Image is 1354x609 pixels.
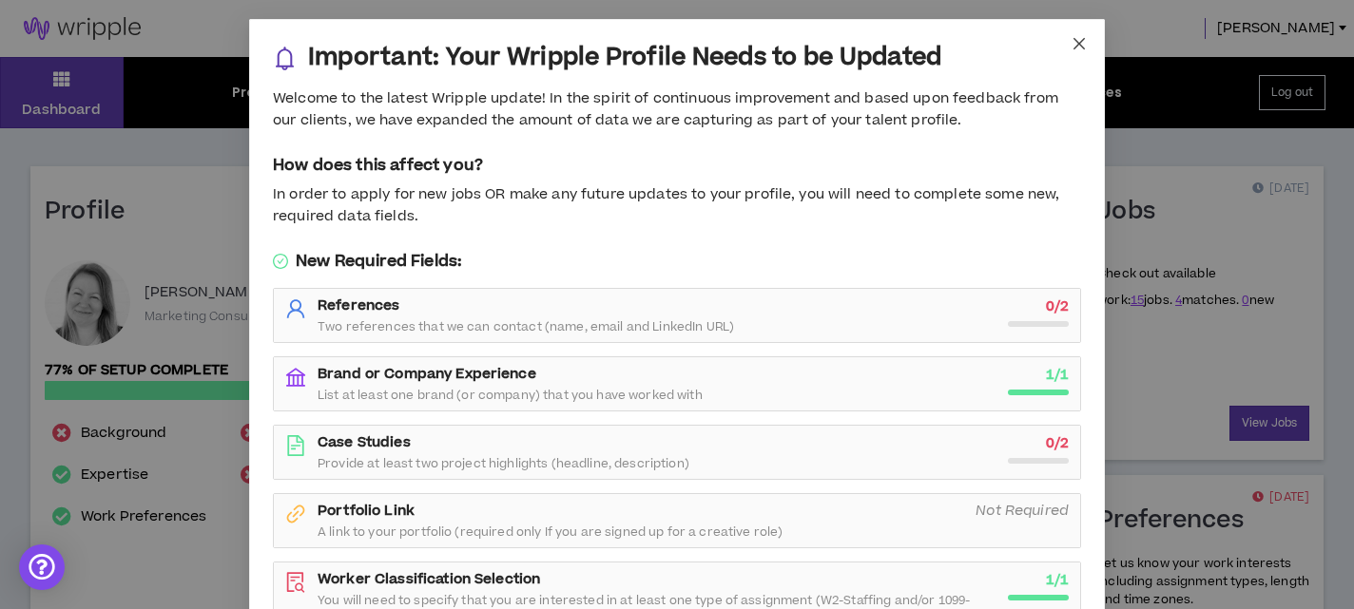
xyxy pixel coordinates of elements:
span: user [285,298,306,319]
strong: Worker Classification Selection [318,569,540,589]
strong: Portfolio Link [318,501,415,521]
span: Two references that we can contact (name, email and LinkedIn URL) [318,319,734,334]
strong: 0 / 2 [1046,433,1069,453]
span: file-text [285,435,306,456]
span: A link to your portfolio (required only If you are signed up for a creative role) [318,524,783,540]
span: close [1072,36,1087,51]
span: link [285,504,306,524]
div: In order to apply for new jobs OR make any future updates to your profile, you will need to compl... [273,184,1081,227]
i: Not Required [976,501,1069,521]
strong: 1 / 1 [1046,570,1069,590]
strong: 1 / 1 [1046,365,1069,385]
div: Open Intercom Messenger [19,544,65,590]
h5: New Required Fields: [273,250,1081,273]
span: bell [273,47,297,70]
span: check-circle [273,254,288,269]
span: file-search [285,572,306,593]
strong: Case Studies [318,432,411,452]
strong: References [318,295,399,315]
span: bank [285,367,306,388]
div: Welcome to the latest Wripple update! In the spirit of continuous improvement and based upon feed... [273,88,1081,131]
span: List at least one brand (or company) that you have worked with [318,388,703,403]
span: Provide at least two project highlights (headline, description) [318,456,689,471]
strong: Brand or Company Experience [318,364,536,384]
h5: How does this affect you? [273,154,1081,177]
strong: 0 / 2 [1046,296,1069,316]
button: Close [1054,19,1105,70]
h3: Important: Your Wripple Profile Needs to be Updated [308,43,941,73]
